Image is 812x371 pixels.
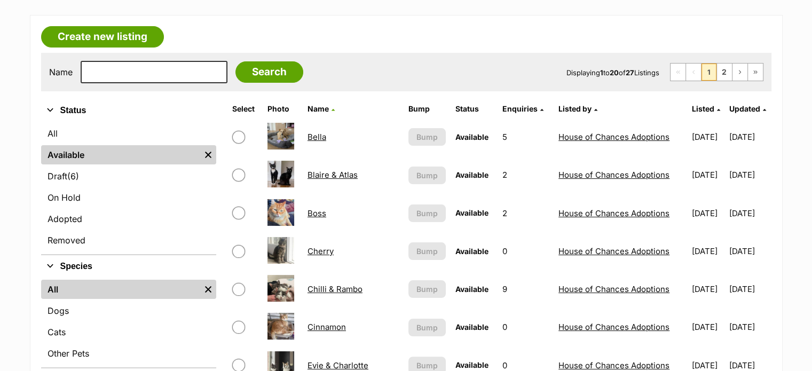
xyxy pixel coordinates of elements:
[498,195,553,232] td: 2
[558,284,669,294] a: House of Chances Adoptions
[408,280,446,298] button: Bump
[692,104,720,113] a: Listed
[688,271,728,307] td: [DATE]
[558,104,597,113] a: Listed by
[41,122,216,254] div: Status
[41,280,200,299] a: All
[41,209,216,228] a: Adopted
[729,119,770,155] td: [DATE]
[416,208,438,219] span: Bump
[67,170,79,183] span: (6)
[41,231,216,250] a: Removed
[455,322,488,331] span: Available
[416,322,438,333] span: Bump
[408,204,446,222] button: Bump
[41,188,216,207] a: On Hold
[610,68,619,77] strong: 20
[416,246,438,257] span: Bump
[416,283,438,295] span: Bump
[670,63,763,81] nav: Pagination
[688,195,728,232] td: [DATE]
[455,360,488,369] span: Available
[692,104,714,113] span: Listed
[200,145,216,164] a: Remove filter
[41,344,216,363] a: Other Pets
[49,67,73,77] label: Name
[729,156,770,193] td: [DATE]
[308,170,358,180] a: Blaire & Atlas
[558,170,669,180] a: House of Chances Adoptions
[688,309,728,345] td: [DATE]
[498,271,553,307] td: 9
[455,132,488,141] span: Available
[455,208,488,217] span: Available
[408,242,446,260] button: Bump
[688,119,728,155] td: [DATE]
[717,64,732,81] a: Page 2
[308,322,346,332] a: Cinnamon
[41,301,216,320] a: Dogs
[600,68,603,77] strong: 1
[451,100,497,117] th: Status
[41,124,216,143] a: All
[41,259,216,273] button: Species
[200,280,216,299] a: Remove filter
[404,100,450,117] th: Bump
[729,104,766,113] a: Updated
[498,233,553,270] td: 0
[41,322,216,342] a: Cats
[688,233,728,270] td: [DATE]
[671,64,685,81] span: First page
[41,278,216,367] div: Species
[308,132,326,142] a: Bella
[502,104,543,113] a: Enquiries
[416,170,438,181] span: Bump
[502,104,538,113] span: translation missing: en.admin.listings.index.attributes.enquiries
[408,128,446,146] button: Bump
[408,319,446,336] button: Bump
[408,167,446,184] button: Bump
[455,285,488,294] span: Available
[228,100,262,117] th: Select
[686,64,701,81] span: Previous page
[558,104,592,113] span: Listed by
[626,68,634,77] strong: 27
[729,195,770,232] td: [DATE]
[729,233,770,270] td: [DATE]
[416,131,438,143] span: Bump
[729,104,760,113] span: Updated
[41,26,164,48] a: Create new listing
[416,360,438,371] span: Bump
[455,247,488,256] span: Available
[729,271,770,307] td: [DATE]
[308,104,335,113] a: Name
[455,170,488,179] span: Available
[41,145,200,164] a: Available
[688,156,728,193] td: [DATE]
[558,208,669,218] a: House of Chances Adoptions
[498,156,553,193] td: 2
[41,104,216,117] button: Status
[498,119,553,155] td: 5
[308,284,362,294] a: Chilli & Rambo
[308,208,326,218] a: Boss
[558,132,669,142] a: House of Chances Adoptions
[308,104,329,113] span: Name
[308,360,368,370] a: Evie & Charlotte
[558,322,669,332] a: House of Chances Adoptions
[235,61,303,83] input: Search
[498,309,553,345] td: 0
[566,68,659,77] span: Displaying to of Listings
[748,64,763,81] a: Last page
[41,167,216,186] a: Draft
[701,64,716,81] span: Page 1
[732,64,747,81] a: Next page
[308,246,334,256] a: Cherry
[558,360,669,370] a: House of Chances Adoptions
[263,100,302,117] th: Photo
[729,309,770,345] td: [DATE]
[558,246,669,256] a: House of Chances Adoptions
